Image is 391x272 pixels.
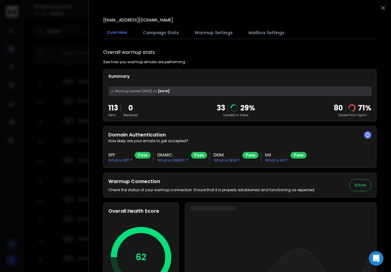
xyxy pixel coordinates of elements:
[214,152,240,158] h3: DKIM
[139,26,182,39] button: Campaign Stats
[157,152,189,158] h3: DMARC
[242,152,258,159] div: Pass
[265,152,288,158] h3: MX
[157,158,189,163] p: What is DMARC ?
[349,179,371,191] button: Active
[245,26,288,39] button: Mailbox Settings
[369,251,383,266] div: Open Intercom Messenger
[334,103,343,113] strong: 80
[136,252,146,263] p: 62
[240,103,255,113] p: 29 %
[123,103,138,113] p: 0
[217,103,225,113] p: 33
[135,152,151,159] div: Pass
[191,152,207,159] div: Pass
[103,17,173,23] p: [EMAIL_ADDRESS][DOMAIN_NAME]
[108,208,174,215] h2: Overall Health Score
[103,26,131,40] button: Overview
[115,89,157,93] span: Warmup started [DATE] on
[217,113,255,117] p: Landed in Inbox
[108,113,118,117] p: Sent
[108,87,371,96] div: [DATE]
[108,188,315,192] p: Check the status of your warmup connection. Ensure that it is properly established and functionin...
[108,139,371,143] p: How likely are your emails to get accepted?
[334,113,371,117] p: Saved from Spam
[123,113,138,117] p: Received
[108,152,132,158] h3: SPF
[108,131,371,139] h2: Domain Authentication
[108,178,315,185] h2: Warmup Connection
[108,73,371,79] p: Summary
[358,103,371,113] p: 71 %
[291,152,307,159] div: Pass
[103,49,155,56] h1: Overall warmup stats
[103,60,185,64] p: See how you warmup emails are performing
[108,103,118,113] p: 113
[191,26,236,39] button: Warmup Settings
[265,158,288,163] p: What is MX ?
[108,158,132,163] p: What is SPF ?
[214,158,240,163] p: What is DKIM ?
